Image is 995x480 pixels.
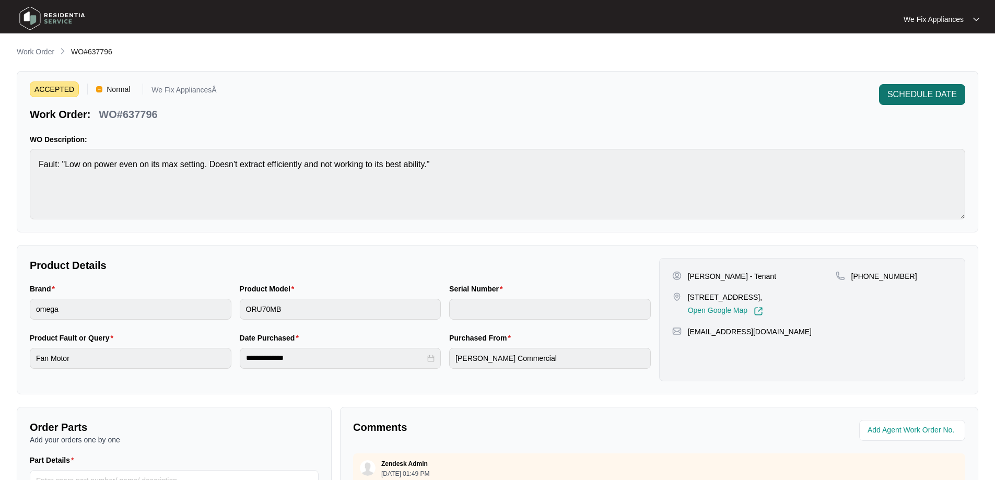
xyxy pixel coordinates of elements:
[688,271,776,282] p: [PERSON_NAME] - Tenant
[449,299,651,320] input: Serial Number
[16,3,89,34] img: residentia service logo
[381,460,428,468] p: Zendesk Admin
[868,424,959,437] input: Add Agent Work Order No.
[904,14,964,25] p: We Fix Appliances
[240,299,441,320] input: Product Model
[688,292,763,302] p: [STREET_ADDRESS],
[353,420,652,435] p: Comments
[30,420,319,435] p: Order Parts
[246,353,426,364] input: Date Purchased
[449,348,651,369] input: Purchased From
[102,81,134,97] span: Normal
[672,326,682,336] img: map-pin
[240,333,303,343] label: Date Purchased
[17,46,54,57] p: Work Order
[381,471,429,477] p: [DATE] 01:49 PM
[30,333,118,343] label: Product Fault or Query
[30,107,90,122] p: Work Order:
[360,460,376,476] img: user.svg
[240,284,299,294] label: Product Model
[30,258,651,273] p: Product Details
[851,271,917,282] p: [PHONE_NUMBER]
[30,348,231,369] input: Product Fault or Query
[754,307,763,316] img: Link-External
[973,17,979,22] img: dropdown arrow
[30,455,78,465] label: Part Details
[879,84,965,105] button: SCHEDULE DATE
[30,81,79,97] span: ACCEPTED
[30,134,965,145] p: WO Description:
[887,88,957,101] span: SCHEDULE DATE
[30,149,965,219] textarea: Fault: "Low on power even on its max setting. Doesn't extract efficiently and not working to its ...
[688,326,812,337] p: [EMAIL_ADDRESS][DOMAIN_NAME]
[30,435,319,445] p: Add your orders one by one
[58,47,67,55] img: chevron-right
[449,284,507,294] label: Serial Number
[96,86,102,92] img: Vercel Logo
[836,271,845,280] img: map-pin
[99,107,157,122] p: WO#637796
[71,48,112,56] span: WO#637796
[30,299,231,320] input: Brand
[151,86,216,97] p: We Fix AppliancesÂ
[449,333,515,343] label: Purchased From
[688,307,763,316] a: Open Google Map
[15,46,56,58] a: Work Order
[672,271,682,280] img: user-pin
[672,292,682,301] img: map-pin
[30,284,59,294] label: Brand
